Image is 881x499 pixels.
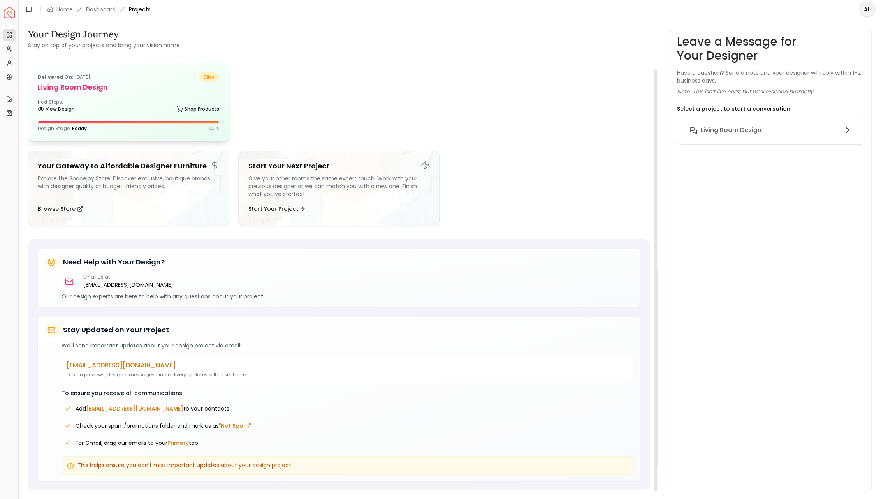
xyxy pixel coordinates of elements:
p: 100 % [208,125,219,132]
span: For Gmail, drag our emails to your tab [76,439,198,447]
a: [EMAIL_ADDRESS][DOMAIN_NAME] [83,280,173,289]
a: Home [56,5,73,13]
nav: breadcrumb [47,5,151,13]
a: Start Your Next ProjectGive your other rooms the same expert touch. Work with your previous desig... [238,151,439,226]
span: Primary [167,439,189,447]
img: Spacejoy Logo [4,7,15,18]
h3: Your Design Journey [28,28,180,41]
p: [EMAIL_ADDRESS][DOMAIN_NAME] [67,361,628,370]
p: We'll send important updates about your design project via email: [62,342,633,349]
span: [EMAIL_ADDRESS][DOMAIN_NAME] [86,405,183,413]
a: Your Gateway to Affordable Designer FurnitureExplore the Spacejoy Store. Discover exclusive, bout... [28,151,229,226]
a: Dashboard [86,5,116,13]
h6: Living Room design [700,125,761,135]
p: Select a project to start a conversation [677,105,790,113]
small: Stay on top of your projects and bring your vision home [28,41,180,49]
span: Check your spam/promotions folder and mark us as [76,422,251,430]
p: To ensure you receive all communications: [62,389,633,397]
a: View Design [38,104,75,115]
a: Spacejoy [4,7,15,18]
h5: Living Room design [38,82,219,93]
p: Email us at [83,274,173,280]
span: "Not Spam" [219,422,251,430]
span: This helps ensure you don't miss important updates about your design project. [77,461,292,469]
button: AL [859,2,875,17]
div: Give your other rooms the same expert touch. Work with your previous designer or we can match you... [248,175,429,198]
p: [DATE] [38,72,90,82]
a: Shop Products [177,104,219,115]
p: Design Stage: [38,125,87,132]
span: Projects [129,5,151,13]
h5: Your Gateway to Affordable Designer Furniture [38,160,219,171]
div: Next Steps: [38,99,219,115]
h5: Need Help with Your Design? [63,257,165,268]
span: AL [860,2,874,16]
span: Ready [72,125,87,132]
h3: Leave a Message for Your Designer [677,35,865,63]
p: Our design experts are here to help with any questions about your project. [62,293,633,300]
span: Add to your contacts [76,405,229,413]
p: Design previews, designer messages, and delivery updates will be sent here [67,372,628,378]
span: bliss [199,72,219,82]
button: Start Your Project [248,201,306,217]
button: Living Room design [683,122,858,138]
h5: Stay Updated on Your Project [63,324,169,335]
b: Delivered on: [38,74,74,80]
button: Browse Store [38,201,83,217]
p: Have a question? Send a note and your designer will reply within 1–2 business days. [677,69,865,85]
h5: Start Your Next Project [248,160,429,171]
p: Note: This isn’t live chat, but we’ll respond promptly. [677,88,814,95]
div: Explore the Spacejoy Store. Discover exclusive, boutique brands with designer quality at budget-f... [38,175,219,198]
